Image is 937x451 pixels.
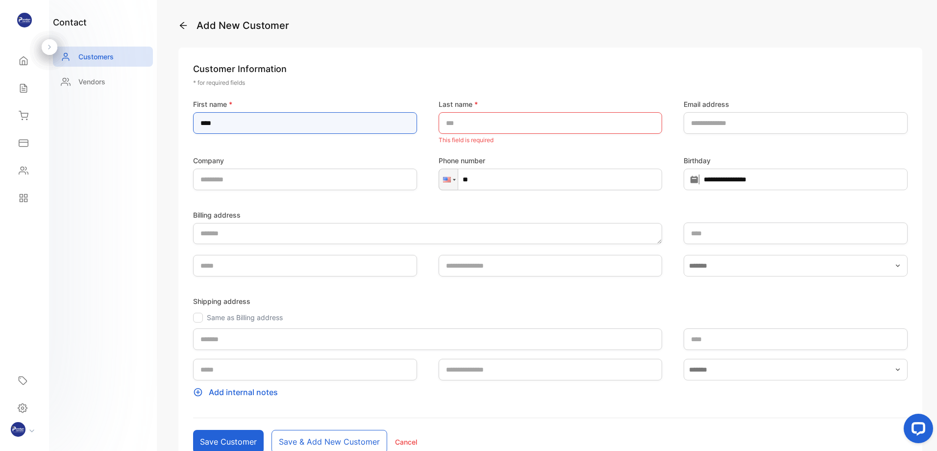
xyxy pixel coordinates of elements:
img: logo [17,13,32,27]
p: Add New Customer [178,18,922,33]
p: * for required fields [193,78,908,87]
h1: contact [53,16,87,29]
label: Same as Billing address [207,313,283,322]
label: Email address [684,99,908,109]
a: Customers [53,47,153,67]
label: Phone number [439,155,663,166]
a: Vendors [53,72,153,92]
label: Birthday [684,155,908,166]
p: Cancel [395,437,417,447]
label: First name [193,99,417,109]
p: This field is required [439,134,663,147]
p: Customer Information [193,62,908,75]
p: Customers [78,51,114,62]
div: United States: + 1 [439,169,458,190]
label: Billing address [193,210,662,220]
iframe: LiveChat chat widget [896,410,937,451]
p: Add internal notes [193,386,908,398]
p: Vendors [78,76,105,87]
label: Company [193,155,417,166]
p: Shipping address [193,296,908,306]
label: Last name [439,99,663,109]
img: profile [11,422,25,437]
